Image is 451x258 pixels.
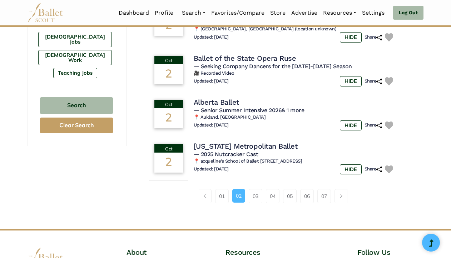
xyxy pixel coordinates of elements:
[283,189,297,203] a: 05
[357,248,423,257] h4: Follow Us
[194,166,229,172] h6: Updated: [DATE]
[127,248,193,257] h4: About
[194,63,352,70] span: — Seeking Company Dancers for the [DATE]-[DATE] Season
[179,5,208,20] a: Search
[340,120,362,130] label: HIDE
[282,107,304,114] a: & 1 more
[194,70,396,76] h6: 🎥 Recorded Video
[194,158,396,164] h6: 📍 acqueline’s School of Ballet [STREET_ADDRESS]
[154,56,183,64] div: Oct
[288,5,320,20] a: Advertise
[320,5,359,20] a: Resources
[340,164,362,174] label: HIDE
[365,78,382,84] h6: Share
[194,34,229,40] h6: Updated: [DATE]
[215,189,229,203] a: 01
[365,34,382,40] h6: Share
[152,5,176,20] a: Profile
[194,122,229,128] h6: Updated: [DATE]
[365,166,382,172] h6: Share
[365,122,382,128] h6: Share
[154,100,183,108] div: Oct
[340,32,362,42] label: HIDE
[194,26,396,32] h6: 📍 [GEOGRAPHIC_DATA], [GEOGRAPHIC_DATA] (location unknown)
[154,64,183,84] div: 2
[393,6,423,20] a: Log Out
[194,54,296,63] h4: Ballet of the State Opera Ruse
[40,118,113,134] button: Clear Search
[249,189,262,203] a: 03
[38,50,112,65] label: [DEMOGRAPHIC_DATA] Work
[232,189,245,203] a: 02
[154,153,183,173] div: 2
[40,97,113,114] button: Search
[225,248,324,257] h4: Resources
[154,108,183,128] div: 2
[194,107,304,114] span: — Senior Summer Intensive 2026
[194,98,239,107] h4: Alberta Ballet
[194,151,258,158] span: — 2025 Nutcracker Cast
[208,5,267,20] a: Favorites/Compare
[194,114,396,120] h6: 📍 Aukland, [GEOGRAPHIC_DATA]
[359,5,387,20] a: Settings
[53,68,97,78] label: Teaching Jobs
[300,189,314,203] a: 06
[267,5,288,20] a: Store
[154,144,183,153] div: Oct
[317,189,331,203] a: 07
[194,78,229,84] h6: Updated: [DATE]
[266,189,279,203] a: 04
[194,142,298,151] h4: [US_STATE] Metropolitan Ballet
[38,32,112,47] label: [DEMOGRAPHIC_DATA] Jobs
[199,189,351,203] nav: Page navigation example
[340,76,362,86] label: HIDE
[116,5,152,20] a: Dashboard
